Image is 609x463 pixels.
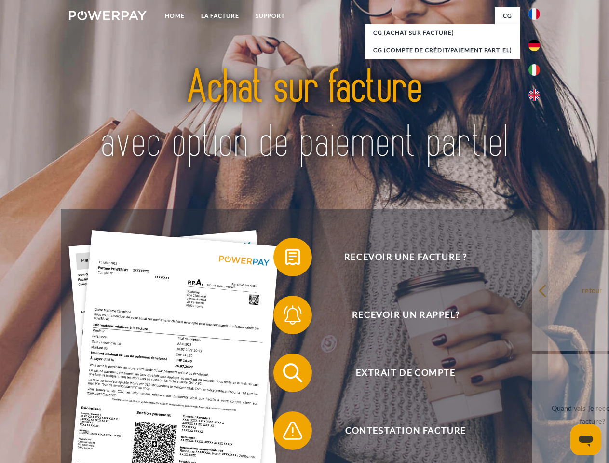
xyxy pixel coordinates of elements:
a: CG [495,7,520,25]
a: Support [247,7,293,25]
img: qb_search.svg [281,361,305,385]
span: Recevoir un rappel? [287,296,524,334]
button: Contestation Facture [273,411,524,450]
span: Contestation Facture [287,411,524,450]
img: de [528,40,540,51]
a: CG (achat sur facture) [365,24,520,41]
img: qb_bill.svg [281,245,305,269]
img: it [528,64,540,76]
button: Recevoir un rappel? [273,296,524,334]
span: Recevoir une facture ? [287,238,524,276]
img: qb_warning.svg [281,419,305,443]
img: title-powerpay_fr.svg [92,46,517,185]
button: Recevoir une facture ? [273,238,524,276]
iframe: Bouton de lancement de la fenêtre de messagerie [570,424,601,455]
a: LA FACTURE [193,7,247,25]
a: CG (Compte de crédit/paiement partiel) [365,41,520,59]
img: logo-powerpay-white.svg [69,11,147,20]
img: fr [528,8,540,20]
img: qb_bell.svg [281,303,305,327]
a: Home [157,7,193,25]
img: en [528,89,540,101]
button: Extrait de compte [273,354,524,392]
span: Extrait de compte [287,354,524,392]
